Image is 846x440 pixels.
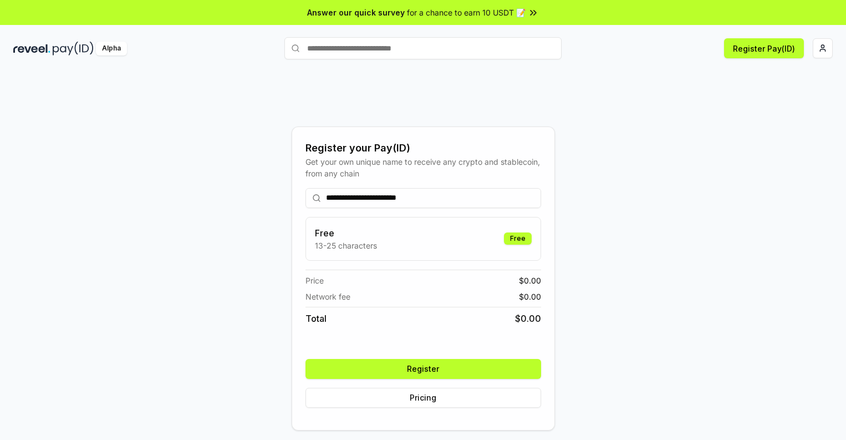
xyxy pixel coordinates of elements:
[305,312,327,325] span: Total
[305,359,541,379] button: Register
[724,38,804,58] button: Register Pay(ID)
[519,291,541,302] span: $ 0.00
[307,7,405,18] span: Answer our quick survey
[504,232,532,245] div: Free
[53,42,94,55] img: pay_id
[305,140,541,156] div: Register your Pay(ID)
[305,275,324,286] span: Price
[315,226,377,240] h3: Free
[305,156,541,179] div: Get your own unique name to receive any crypto and stablecoin, from any chain
[13,42,50,55] img: reveel_dark
[96,42,127,55] div: Alpha
[515,312,541,325] span: $ 0.00
[519,275,541,286] span: $ 0.00
[407,7,526,18] span: for a chance to earn 10 USDT 📝
[305,388,541,408] button: Pricing
[315,240,377,251] p: 13-25 characters
[305,291,350,302] span: Network fee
